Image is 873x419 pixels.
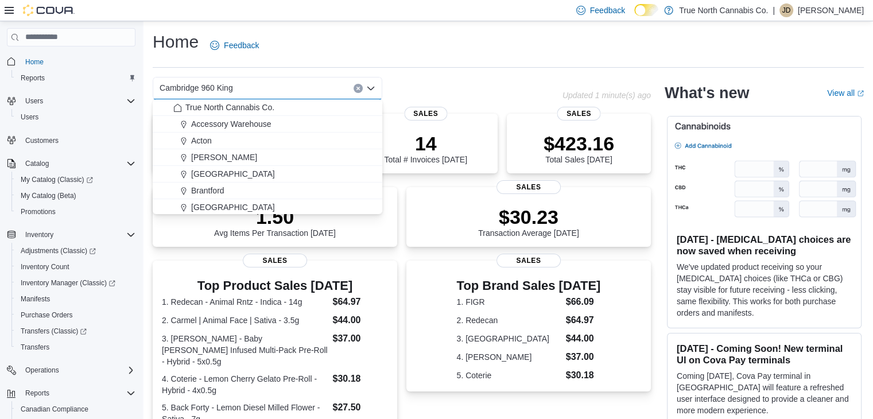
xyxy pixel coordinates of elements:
[191,118,271,130] span: Accessory Warehouse
[224,40,259,51] span: Feedback
[21,134,63,148] a: Customers
[25,389,49,398] span: Reports
[677,261,852,319] p: We've updated product receiving so your [MEDICAL_DATA] choices (like THCa or CBG) stay visible fo...
[214,205,336,228] p: 1.50
[16,292,55,306] a: Manifests
[677,370,852,416] p: Coming [DATE], Cova Pay terminal in [GEOGRAPHIC_DATA] will feature a refreshed user interface des...
[478,205,579,228] p: $30.23
[21,157,135,170] span: Catalog
[544,132,614,164] div: Total Sales [DATE]
[665,84,749,102] h2: What's new
[16,173,135,187] span: My Catalog (Classic)
[11,109,140,125] button: Users
[496,254,561,267] span: Sales
[11,172,140,188] a: My Catalog (Classic)
[11,275,140,291] a: Inventory Manager (Classic)
[16,205,60,219] a: Promotions
[16,292,135,306] span: Manifests
[566,368,601,382] dd: $30.18
[243,254,307,267] span: Sales
[16,340,54,354] a: Transfers
[634,16,635,17] span: Dark Mode
[23,5,75,16] img: Cova
[11,323,140,339] a: Transfers (Classic)
[21,55,48,69] a: Home
[25,136,59,145] span: Customers
[21,262,69,271] span: Inventory Count
[2,53,140,70] button: Home
[2,362,140,378] button: Operations
[21,363,135,377] span: Operations
[16,244,135,258] span: Adjustments (Classic)
[16,340,135,354] span: Transfers
[21,228,58,242] button: Inventory
[191,185,224,196] span: Brantford
[677,234,852,257] h3: [DATE] - [MEDICAL_DATA] choices are now saved when receiving
[21,228,135,242] span: Inventory
[11,307,140,323] button: Purchase Orders
[153,166,382,183] button: [GEOGRAPHIC_DATA]
[153,183,382,199] button: Brantford
[2,156,140,172] button: Catalog
[332,372,387,386] dd: $30.18
[153,149,382,166] button: [PERSON_NAME]
[162,333,328,367] dt: 3. [PERSON_NAME] - Baby [PERSON_NAME] Infused Multi-Pack Pre-Roll - Hybrid - 5x0.5g
[25,159,49,168] span: Catalog
[566,332,601,346] dd: $44.00
[21,94,135,108] span: Users
[21,246,96,255] span: Adjustments (Classic)
[16,110,135,124] span: Users
[2,93,140,109] button: Users
[21,405,88,414] span: Canadian Compliance
[25,230,53,239] span: Inventory
[384,132,467,155] p: 14
[21,133,135,148] span: Customers
[153,116,382,133] button: Accessory Warehouse
[354,84,363,93] button: Clear input
[21,386,54,400] button: Reports
[16,276,135,290] span: Inventory Manager (Classic)
[160,81,233,95] span: Cambridge 960 King
[562,91,651,100] p: Updated 1 minute(s) ago
[2,385,140,401] button: Reports
[162,373,328,396] dt: 4. Coterie - Lemon Cherry Gelato Pre-Roll - Hybrid - 4x0.5g
[153,199,382,216] button: [GEOGRAPHIC_DATA]
[457,351,561,363] dt: 4. [PERSON_NAME]
[634,4,658,16] input: Dark Mode
[21,73,45,83] span: Reports
[679,3,768,17] p: True North Cannabis Co.
[332,401,387,414] dd: $27.50
[205,34,263,57] a: Feedback
[16,205,135,219] span: Promotions
[16,324,135,338] span: Transfers (Classic)
[782,3,791,17] span: JD
[16,324,91,338] a: Transfers (Classic)
[21,311,73,320] span: Purchase Orders
[25,366,59,375] span: Operations
[496,180,561,194] span: Sales
[16,402,93,416] a: Canadian Compliance
[857,90,864,97] svg: External link
[11,204,140,220] button: Promotions
[404,107,447,121] span: Sales
[332,313,387,327] dd: $44.00
[590,5,625,16] span: Feedback
[779,3,793,17] div: Jessica Devereux
[332,295,387,309] dd: $64.97
[21,343,49,352] span: Transfers
[16,71,49,85] a: Reports
[162,279,388,293] h3: Top Product Sales [DATE]
[11,339,140,355] button: Transfers
[21,191,76,200] span: My Catalog (Beta)
[566,313,601,327] dd: $64.97
[21,94,48,108] button: Users
[11,188,140,204] button: My Catalog (Beta)
[191,168,275,180] span: [GEOGRAPHIC_DATA]
[16,189,135,203] span: My Catalog (Beta)
[21,363,64,377] button: Operations
[16,244,100,258] a: Adjustments (Classic)
[457,333,561,344] dt: 3. [GEOGRAPHIC_DATA]
[16,110,43,124] a: Users
[366,84,375,93] button: Close list of options
[11,259,140,275] button: Inventory Count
